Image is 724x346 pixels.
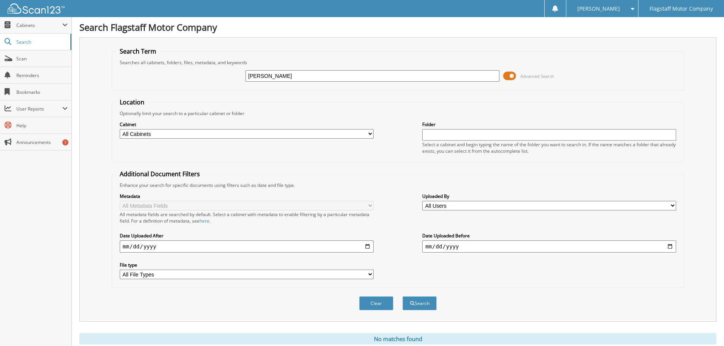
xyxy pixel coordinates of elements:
[16,89,68,95] span: Bookmarks
[422,121,676,128] label: Folder
[116,59,680,66] div: Searches all cabinets, folders, files, metadata, and keywords
[200,218,209,224] a: here
[16,122,68,129] span: Help
[650,6,713,11] span: Flagstaff Motor Company
[8,3,65,14] img: scan123-logo-white.svg
[16,72,68,79] span: Reminders
[16,139,68,145] span: Announcements
[120,232,374,239] label: Date Uploaded After
[120,121,374,128] label: Cabinet
[16,22,62,28] span: Cabinets
[116,182,680,188] div: Enhance your search for specific documents using filters such as date and file type.
[422,232,676,239] label: Date Uploaded Before
[577,6,620,11] span: [PERSON_NAME]
[16,55,68,62] span: Scan
[16,106,62,112] span: User Reports
[120,240,374,253] input: start
[116,110,680,117] div: Optionally limit your search to a particular cabinet or folder
[422,240,676,253] input: end
[116,47,160,55] legend: Search Term
[16,39,67,45] span: Search
[120,211,374,224] div: All metadata fields are searched by default. Select a cabinet with metadata to enable filtering b...
[120,193,374,199] label: Metadata
[402,296,437,310] button: Search
[422,193,676,199] label: Uploaded By
[359,296,393,310] button: Clear
[116,170,204,178] legend: Additional Document Filters
[79,21,716,33] h1: Search Flagstaff Motor Company
[520,73,554,79] span: Advanced Search
[62,139,68,145] div: 7
[422,141,676,154] div: Select a cabinet and begin typing the name of the folder you want to search in. If the name match...
[79,333,716,344] div: No matches found
[120,262,374,268] label: File type
[116,98,148,106] legend: Location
